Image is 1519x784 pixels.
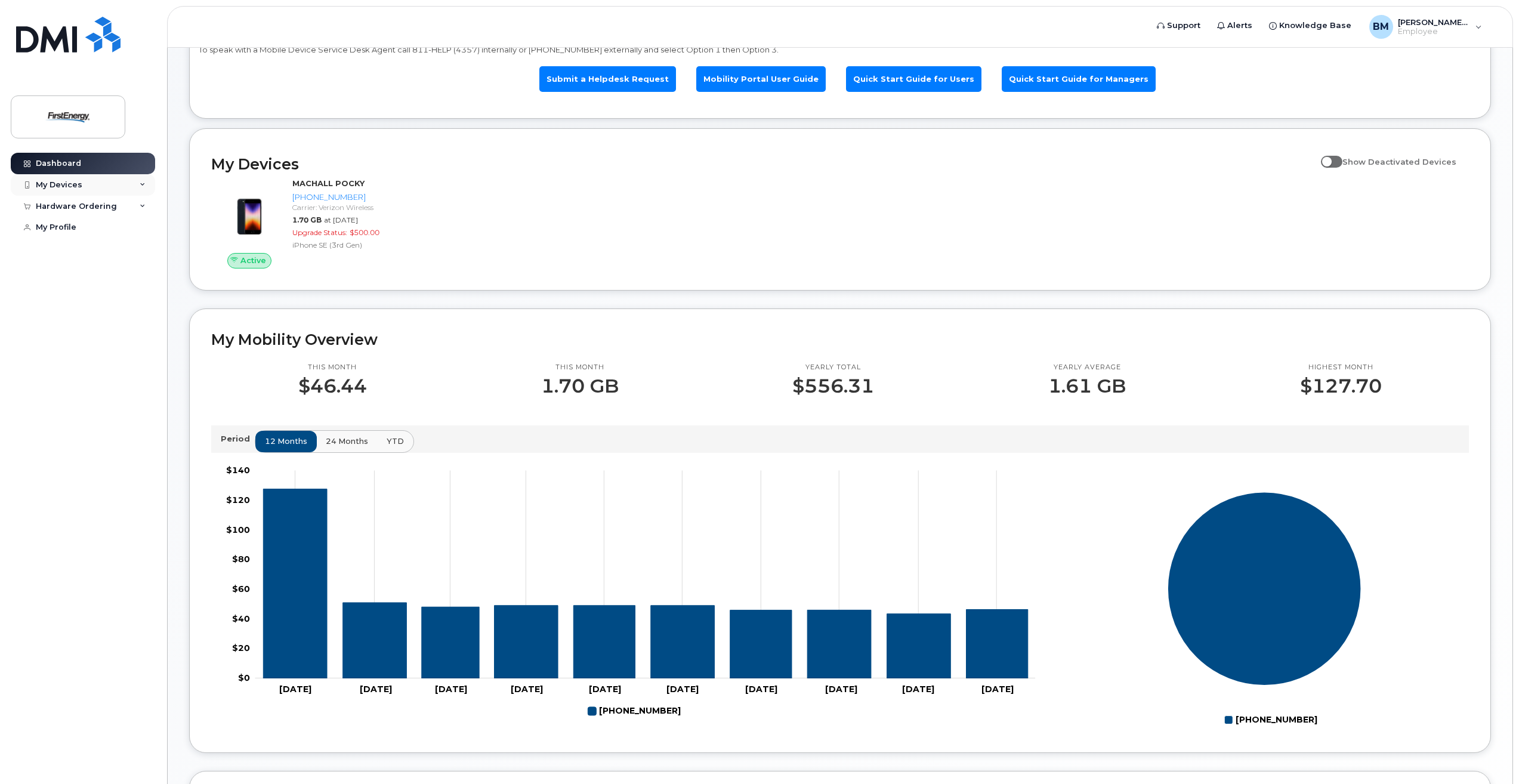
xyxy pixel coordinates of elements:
[696,66,826,92] a: Mobility Portal User Guide
[292,178,365,188] strong: MACHALL POCKY
[1279,20,1351,32] span: Knowledge Base
[1467,732,1510,775] iframe: Messenger Launcher
[1398,17,1469,27] span: [PERSON_NAME], Machall
[666,684,699,695] tspan: [DATE]
[511,684,543,695] tspan: [DATE]
[1224,710,1317,730] g: Legend
[226,465,1036,722] g: Chart
[1398,27,1469,36] span: Employee
[1148,14,1209,38] a: Support
[238,673,250,684] tspan: $0
[1168,492,1361,730] g: Chart
[435,684,467,695] tspan: [DATE]
[1048,363,1126,372] p: Yearly average
[1167,20,1200,32] span: Support
[292,202,510,212] div: Carrier: Verizon Wireless
[1342,157,1456,166] span: Show Deactivated Devices
[539,66,676,92] a: Submit a Helpdesk Request
[387,436,404,447] span: YTD
[1168,492,1361,686] g: Series
[792,375,874,397] p: $556.31
[292,240,510,250] div: iPhone SE (3rd Gen)
[292,215,322,224] span: 1.70 GB
[226,524,250,535] tspan: $100
[1261,14,1360,38] a: Knowledge Base
[792,363,874,372] p: Yearly total
[279,684,311,695] tspan: [DATE]
[221,184,278,241] img: image20231002-3703462-1angbar.jpeg
[360,684,392,695] tspan: [DATE]
[232,554,250,565] tspan: $80
[846,66,981,92] a: Quick Start Guide for Users
[1361,15,1490,39] div: Boyd, Machall
[298,363,367,372] p: This month
[981,684,1014,695] tspan: [DATE]
[1321,150,1330,160] input: Show Deactivated Devices
[1209,14,1261,38] a: Alerts
[324,215,358,224] span: at [DATE]
[1373,20,1389,34] span: BM
[232,613,250,624] tspan: $40
[541,363,619,372] p: This month
[1048,375,1126,397] p: 1.61 GB
[903,684,935,695] tspan: [DATE]
[232,643,250,654] tspan: $20
[199,44,1481,55] p: To speak with a Mobile Device Service Desk Agent call 811-HELP (4357) internally or [PHONE_NUMBER...
[1300,375,1382,397] p: $127.70
[221,433,255,445] p: Period
[292,192,510,203] div: [PHONE_NUMBER]
[240,255,266,266] span: Active
[825,684,857,695] tspan: [DATE]
[1227,20,1252,32] span: Alerts
[589,684,621,695] tspan: [DATE]
[1300,363,1382,372] p: Highest month
[541,375,619,397] p: 1.70 GB
[292,228,347,237] span: Upgrade Status:
[232,584,250,594] tspan: $60
[588,701,681,721] g: Legend
[746,684,778,695] tspan: [DATE]
[263,489,1028,678] g: 724-769-7158
[326,436,368,447] span: 24 months
[588,701,681,721] g: 724-769-7158
[1002,66,1156,92] a: Quick Start Guide for Managers
[211,331,1469,348] h2: My Mobility Overview
[211,178,515,268] a: ActiveMACHALL POCKY[PHONE_NUMBER]Carrier: Verizon Wireless1.70 GBat [DATE]Upgrade Status:$500.00i...
[226,465,250,476] tspan: $140
[211,155,1315,173] h2: My Devices
[350,228,379,237] span: $500.00
[298,375,367,397] p: $46.44
[226,495,250,505] tspan: $120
